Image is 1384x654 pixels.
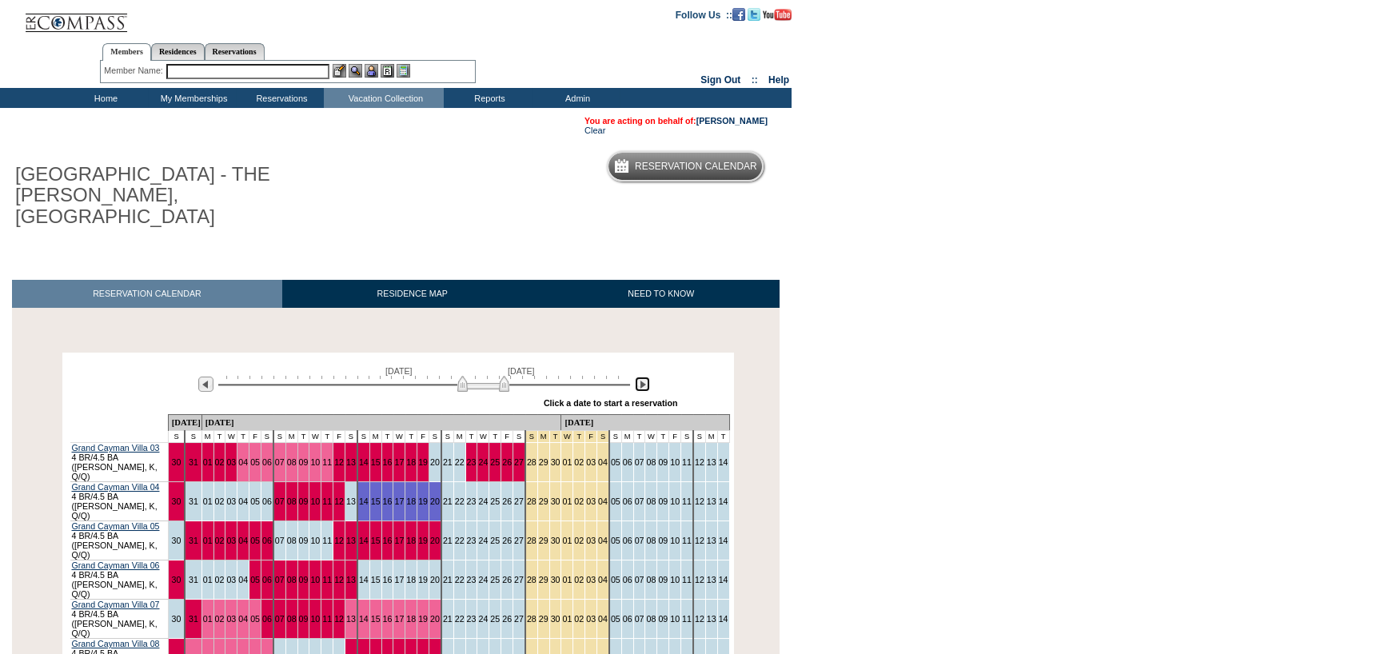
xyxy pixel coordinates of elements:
[527,575,536,584] a: 28
[514,457,524,467] a: 27
[502,457,512,467] a: 26
[72,521,160,531] a: Grand Cayman Villa 05
[72,482,160,492] a: Grand Cayman Villa 04
[172,575,181,584] a: 30
[623,536,632,545] a: 06
[682,496,692,506] a: 11
[383,496,393,506] a: 16
[334,536,344,545] a: 12
[275,496,285,506] a: 07
[359,496,369,506] a: 14
[719,575,728,584] a: 14
[682,457,692,467] a: 11
[213,431,225,443] td: T
[658,614,668,624] a: 09
[455,575,465,584] a: 22
[205,43,265,60] a: Reservations
[172,536,181,545] a: 30
[707,457,716,467] a: 13
[539,496,548,506] a: 29
[189,614,198,624] a: 31
[381,64,394,78] img: Reservations
[418,496,428,506] a: 19
[478,614,488,624] a: 24
[514,614,524,624] a: 27
[430,457,440,467] a: 20
[371,496,381,506] a: 15
[539,614,548,624] a: 29
[586,496,596,506] a: 03
[635,614,644,624] a: 07
[275,575,285,584] a: 07
[646,457,656,467] a: 08
[574,575,584,584] a: 02
[310,496,320,506] a: 10
[238,457,248,467] a: 04
[670,496,680,506] a: 10
[168,431,185,443] td: S
[359,614,369,624] a: 14
[502,536,512,545] a: 26
[467,536,477,545] a: 23
[275,457,285,467] a: 07
[611,614,620,624] a: 05
[371,536,381,545] a: 15
[310,575,320,584] a: 10
[635,457,644,467] a: 07
[185,431,201,443] td: S
[383,575,393,584] a: 16
[334,457,344,467] a: 12
[542,280,780,308] a: NEED TO KNOW
[527,496,536,506] a: 28
[346,457,356,467] a: 13
[768,74,789,86] a: Help
[215,614,225,624] a: 02
[467,496,477,506] a: 23
[406,457,416,467] a: 18
[406,614,416,624] a: 18
[397,64,410,78] img: b_calculator.gif
[623,614,632,624] a: 06
[611,536,620,545] a: 05
[748,8,760,21] img: Follow us on Twitter
[262,614,272,624] a: 06
[226,496,236,506] a: 03
[203,496,213,506] a: 01
[586,614,596,624] a: 03
[611,457,620,467] a: 05
[249,431,261,443] td: F
[539,536,548,545] a: 29
[682,575,692,584] a: 11
[371,575,381,584] a: 15
[455,536,465,545] a: 22
[72,600,160,609] a: Grand Cayman Villa 07
[226,575,236,584] a: 03
[478,457,488,467] a: 24
[514,536,524,545] a: 27
[551,536,560,545] a: 30
[732,9,745,18] a: Become our fan on Facebook
[635,162,757,172] h5: Reservation Calendar
[203,457,213,467] a: 01
[695,614,704,624] a: 12
[287,536,297,545] a: 08
[151,43,205,60] a: Residences
[346,496,356,506] a: 13
[670,614,680,624] a: 10
[189,496,198,506] a: 31
[262,496,272,506] a: 06
[299,457,309,467] a: 09
[574,536,584,545] a: 02
[598,614,608,624] a: 04
[310,614,320,624] a: 10
[467,457,477,467] a: 23
[346,575,356,584] a: 13
[60,88,148,108] td: Home
[719,496,728,506] a: 14
[215,536,225,545] a: 02
[707,614,716,624] a: 13
[502,575,512,584] a: 26
[429,431,441,443] td: S
[225,431,237,443] td: W
[405,431,417,443] td: T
